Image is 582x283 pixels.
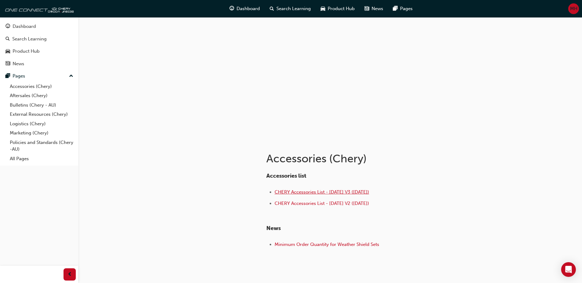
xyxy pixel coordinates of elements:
span: pages-icon [393,5,398,13]
a: Search Learning [2,33,76,45]
span: News [266,225,281,232]
span: search-icon [6,36,10,42]
a: External Resources (Chery) [7,110,76,119]
a: Accessories (Chery) [7,82,76,91]
a: Product Hub [2,46,76,57]
span: news-icon [6,61,10,67]
a: CHERY Accessories List - [DATE] V3 ([DATE]) [275,189,369,195]
span: search-icon [270,5,274,13]
div: News [13,60,24,67]
span: Dashboard [237,5,260,12]
button: DashboardSearch LearningProduct HubNews [2,20,76,70]
a: Aftersales (Chery) [7,91,76,100]
div: Open Intercom Messenger [561,262,576,277]
a: All Pages [7,154,76,164]
button: Pages [2,70,76,82]
a: pages-iconPages [388,2,418,15]
a: search-iconSearch Learning [265,2,316,15]
a: Minimum Order Quantity for Weather Shield Sets [275,242,379,247]
span: up-icon [69,72,73,80]
span: guage-icon [229,5,234,13]
a: Dashboard [2,21,76,32]
a: CHERY Accessories List - [DATE] V2 ([DATE]) [275,201,369,206]
span: car-icon [321,5,325,13]
span: pages-icon [6,74,10,79]
div: Dashboard [13,23,36,30]
span: prev-icon [67,271,72,278]
div: Pages [13,73,25,80]
div: Product Hub [13,48,40,55]
img: oneconnect [3,2,74,15]
a: news-iconNews [360,2,388,15]
div: Search Learning [12,36,47,43]
span: News [372,5,383,12]
a: News [2,58,76,70]
a: Logistics (Chery) [7,119,76,129]
span: news-icon [364,5,369,13]
a: Marketing (Chery) [7,128,76,138]
span: car-icon [6,49,10,54]
a: Policies and Standards (Chery -AU) [7,138,76,154]
span: Search Learning [276,5,311,12]
a: Bulletins (Chery - AU) [7,100,76,110]
span: Product Hub [328,5,355,12]
a: car-iconProduct Hub [316,2,360,15]
a: guage-iconDashboard [225,2,265,15]
span: Pages [400,5,413,12]
span: MH [570,5,577,12]
h1: Accessories (Chery) [266,152,468,165]
span: Accessories list [266,172,306,179]
span: guage-icon [6,24,10,29]
button: MH [568,3,579,14]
